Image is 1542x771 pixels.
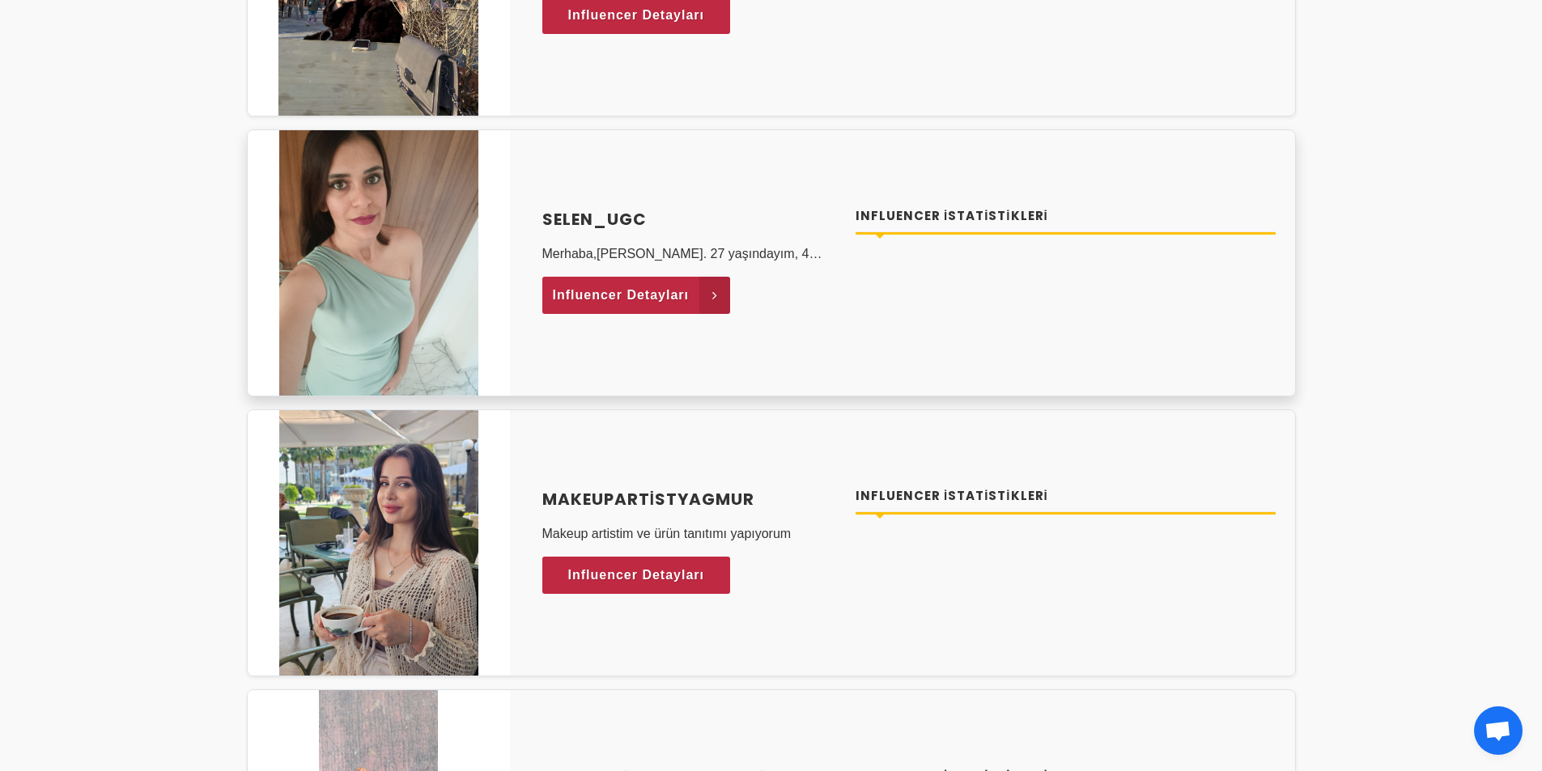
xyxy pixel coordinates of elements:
[542,207,837,231] a: Selen_ugc
[568,3,705,28] span: Influencer Detayları
[542,277,731,314] a: Influencer Detayları
[542,244,837,264] p: Merhaba,[PERSON_NAME]. 27 yaşındayım, 4 çocuk annesiyim ve Instagram’da aktif olarak ürün tanıtım...
[542,524,837,544] p: Makeup artistim ve ürün tanıtımı yapıyorum
[542,487,837,511] a: Makeupartistyagmur
[1474,706,1523,755] div: Açık sohbet
[553,283,690,307] span: Influencer Detayları
[856,207,1276,226] h4: Influencer İstatistikleri
[856,487,1276,506] h4: Influencer İstatistikleri
[568,563,705,587] span: Influencer Detayları
[542,557,731,594] a: Influencer Detayları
